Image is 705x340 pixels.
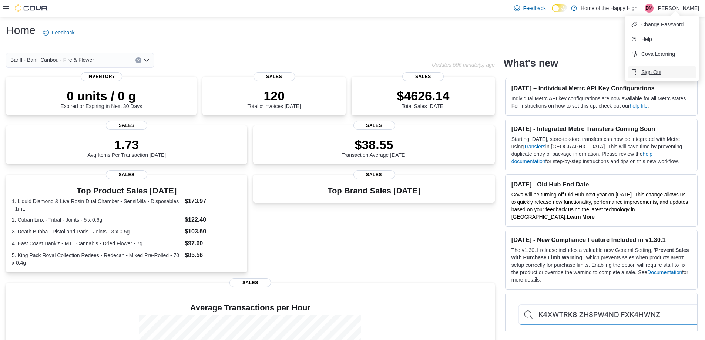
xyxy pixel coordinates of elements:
[646,4,653,13] span: DM
[12,186,241,195] h3: Top Product Sales [DATE]
[12,228,182,235] dt: 3. Death Bubba - Pistol and Paris - Joints - 3 x 0.5g
[511,247,689,260] strong: Prevent Sales with Purchase Limit Warning
[12,303,489,312] h4: Average Transactions per Hour
[647,269,682,275] a: Documentation
[342,137,407,152] p: $38.55
[552,4,567,12] input: Dark Mode
[185,215,241,224] dd: $122.40
[511,135,691,165] p: Starting [DATE], store-to-store transfers can now be integrated with Metrc using in [GEOGRAPHIC_D...
[628,18,696,30] button: Change Password
[641,21,684,28] span: Change Password
[60,88,142,109] div: Expired or Expiring in Next 30 Days
[81,72,122,81] span: Inventory
[328,186,420,195] h3: Top Brand Sales [DATE]
[628,33,696,45] button: Help
[248,88,301,109] div: Total # Invoices [DATE]
[628,66,696,78] button: Sign Out
[353,121,395,130] span: Sales
[511,95,691,110] p: Individual Metrc API key configurations are now available for all Metrc states. For instructions ...
[87,137,166,158] div: Avg Items Per Transaction [DATE]
[60,88,142,103] p: 0 units / 0 g
[185,227,241,236] dd: $103.60
[511,125,691,132] h3: [DATE] - Integrated Metrc Transfers Coming Soon
[185,197,241,206] dd: $173.97
[106,121,147,130] span: Sales
[511,84,691,92] h3: [DATE] – Individual Metrc API Key Configurations
[511,246,691,283] p: The v1.30.1 release includes a valuable new General Setting, ' ', which prevents sales when produ...
[12,198,182,212] dt: 1. Liquid Diamond & Live Rosin Dual Chamber - SensiMila - Disposables - 1mL
[511,151,652,164] a: help documentation
[524,144,545,149] a: Transfers
[397,88,449,103] p: $4626.14
[657,4,699,13] p: [PERSON_NAME]
[40,25,77,40] a: Feedback
[15,4,48,12] img: Cova
[432,62,495,68] p: Updated 596 minute(s) ago
[641,50,675,58] span: Cova Learning
[645,4,654,13] div: Devan Malloy
[567,214,594,220] a: Learn More
[511,236,691,243] h3: [DATE] - New Compliance Feature Included in v1.30.1
[6,23,36,38] h1: Home
[397,88,449,109] div: Total Sales [DATE]
[640,4,642,13] p: |
[511,1,548,16] a: Feedback
[641,68,661,76] span: Sign Out
[144,57,150,63] button: Open list of options
[185,239,241,248] dd: $97.60
[12,240,182,247] dt: 4. East Coast Dank'z - MTL Cannabis - Dried Flower - 7g
[10,55,94,64] span: Banff - Banff Caribou - Fire & Flower
[52,29,74,36] span: Feedback
[248,88,301,103] p: 120
[630,103,648,109] a: help file
[87,137,166,152] p: 1.73
[12,216,182,223] dt: 2. Cuban Linx - Tribal - Joints - 5 x 0.6g
[106,170,147,179] span: Sales
[135,57,141,63] button: Clear input
[12,252,182,266] dt: 5. King Pack Royal Collection Redees - Redecan - Mixed Pre-Rolled - 70 x 0.4g
[185,251,241,260] dd: $85.56
[504,57,558,69] h2: What's new
[254,72,295,81] span: Sales
[511,181,691,188] h3: [DATE] - Old Hub End Date
[511,192,688,220] span: Cova will be turning off Old Hub next year on [DATE]. This change allows us to quickly release ne...
[353,170,395,179] span: Sales
[628,48,696,60] button: Cova Learning
[342,137,407,158] div: Transaction Average [DATE]
[523,4,545,12] span: Feedback
[641,36,652,43] span: Help
[402,72,444,81] span: Sales
[581,4,637,13] p: Home of the Happy High
[229,278,271,287] span: Sales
